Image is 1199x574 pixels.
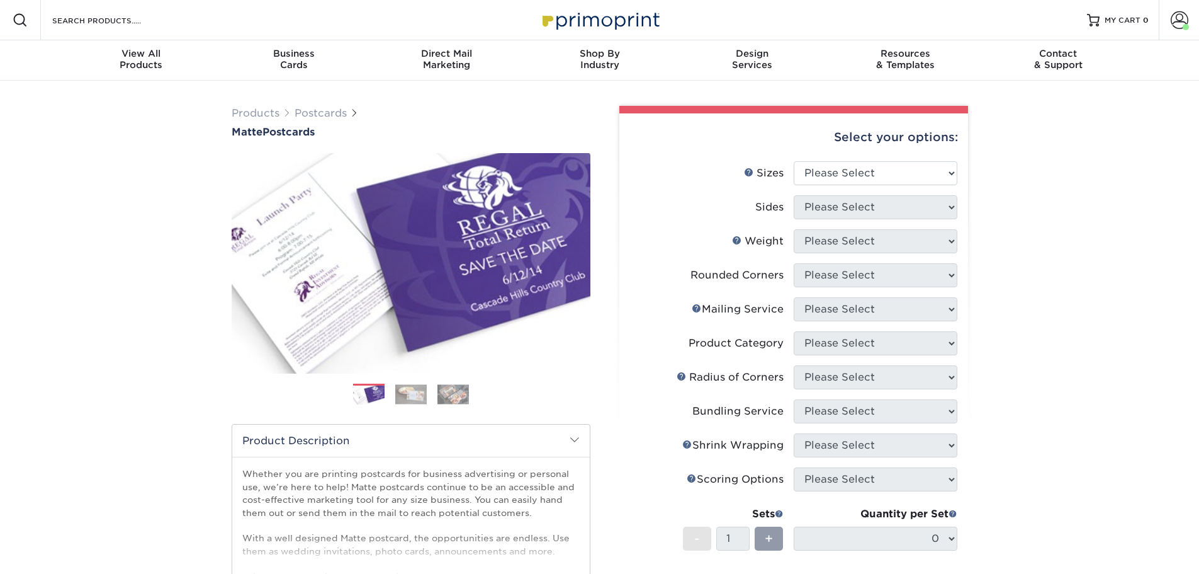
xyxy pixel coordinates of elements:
[982,48,1135,59] span: Contact
[395,384,427,404] img: Postcards 02
[687,472,784,487] div: Scoring Options
[692,404,784,419] div: Bundling Service
[65,48,218,71] div: Products
[217,48,370,59] span: Business
[829,48,982,71] div: & Templates
[689,336,784,351] div: Product Category
[370,40,523,81] a: Direct MailMarketing
[683,507,784,522] div: Sets
[676,48,829,71] div: Services
[523,40,676,81] a: Shop ByIndustry
[829,48,982,59] span: Resources
[1105,15,1140,26] span: MY CART
[765,529,773,548] span: +
[523,48,676,71] div: Industry
[217,40,370,81] a: BusinessCards
[232,425,590,457] h2: Product Description
[690,268,784,283] div: Rounded Corners
[694,529,700,548] span: -
[232,107,279,119] a: Products
[537,6,663,33] img: Primoprint
[295,107,347,119] a: Postcards
[370,48,523,71] div: Marketing
[629,113,958,161] div: Select your options:
[232,126,590,138] h1: Postcards
[676,48,829,59] span: Design
[232,126,262,138] span: Matte
[677,370,784,385] div: Radius of Corners
[232,126,590,138] a: MattePostcards
[65,48,218,59] span: View All
[744,166,784,181] div: Sizes
[232,139,590,387] img: Matte 01
[755,200,784,215] div: Sides
[732,234,784,249] div: Weight
[353,384,385,406] img: Postcards 01
[217,48,370,71] div: Cards
[692,302,784,317] div: Mailing Service
[982,48,1135,71] div: & Support
[437,384,469,404] img: Postcards 03
[829,40,982,81] a: Resources& Templates
[1143,16,1149,25] span: 0
[982,40,1135,81] a: Contact& Support
[794,507,957,522] div: Quantity per Set
[370,48,523,59] span: Direct Mail
[676,40,829,81] a: DesignServices
[523,48,676,59] span: Shop By
[51,13,174,28] input: SEARCH PRODUCTS.....
[65,40,218,81] a: View AllProducts
[682,438,784,453] div: Shrink Wrapping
